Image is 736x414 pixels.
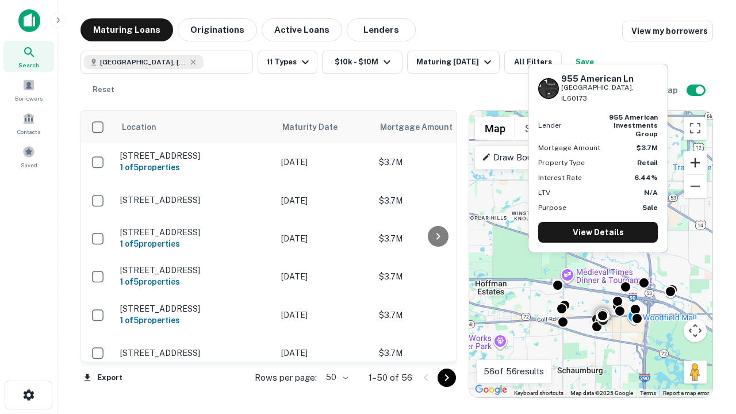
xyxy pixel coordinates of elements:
span: Search [18,60,39,70]
span: Maturity Date [282,120,352,134]
a: Saved [3,141,54,172]
p: Draw Boundary [482,151,554,164]
div: 0 0 [469,111,712,397]
button: Show street map [475,117,515,140]
h6: 1 of 5 properties [120,161,270,174]
span: Location [121,120,156,134]
p: $3.7M [379,194,494,207]
a: Borrowers [3,74,54,105]
p: [DATE] [281,347,367,359]
p: [STREET_ADDRESS] [120,195,270,205]
div: 50 [321,369,350,386]
button: Keyboard shortcuts [514,389,563,397]
p: $3.7M [379,270,494,283]
h6: 1 of 5 properties [120,237,270,250]
button: Show satellite imagery [515,117,572,140]
h6: 1 of 5 properties [120,314,270,327]
a: Search [3,41,54,72]
strong: Sale [642,204,658,212]
button: Reset [85,78,122,101]
a: Contacts [3,108,54,139]
p: Interest Rate [538,172,582,183]
strong: N/A [644,189,658,197]
strong: $3.7M [637,144,658,152]
a: Report a map error [663,390,709,396]
p: Mortgage Amount [538,143,600,153]
th: Maturity Date [275,111,373,143]
a: View Details [538,222,658,243]
a: View my borrowers [622,21,713,41]
button: Active Loans [262,18,342,41]
p: $3.7M [379,232,494,245]
button: $10k - $10M [322,51,402,74]
p: Lender [538,120,562,131]
span: Map data ©2025 Google [570,390,633,396]
span: [GEOGRAPHIC_DATA], [GEOGRAPHIC_DATA] [100,57,186,67]
h6: 955 American Ln [561,74,658,84]
p: Purpose [538,202,566,213]
span: Contacts [17,127,40,136]
button: Lenders [347,18,416,41]
button: Maturing Loans [80,18,173,41]
button: Export [80,369,125,386]
img: capitalize-icon.png [18,9,40,32]
h6: 1 of 5 properties [120,275,270,288]
p: [STREET_ADDRESS] [120,151,270,161]
iframe: Chat Widget [678,322,736,377]
p: $3.7M [379,347,494,359]
p: [DATE] [281,309,367,321]
button: Zoom out [684,175,707,198]
button: Map camera controls [684,319,707,342]
button: All Filters [504,51,562,74]
button: Zoom in [684,151,707,174]
p: $3.7M [379,156,494,168]
a: Open this area in Google Maps (opens a new window) [472,382,510,397]
button: Maturing [DATE] [407,51,500,74]
button: 11 Types [258,51,317,74]
p: [DATE] [281,156,367,168]
strong: 955 american investments group [609,113,658,138]
button: Save your search to get updates of matches that match your search criteria. [566,51,603,74]
p: [GEOGRAPHIC_DATA], IL60173 [561,82,658,104]
button: Go to next page [438,369,456,387]
p: 56 of 56 results [484,365,544,378]
p: [STREET_ADDRESS] [120,227,270,237]
p: [DATE] [281,270,367,283]
span: Saved [21,160,37,170]
p: LTV [538,187,550,198]
p: 1–50 of 56 [369,371,412,385]
div: Maturing [DATE] [416,55,494,69]
p: Property Type [538,158,585,168]
p: $3.7M [379,309,494,321]
th: Mortgage Amount [373,111,500,143]
p: [STREET_ADDRESS] [120,265,270,275]
p: [STREET_ADDRESS] [120,348,270,358]
button: Toggle fullscreen view [684,117,707,140]
p: [STREET_ADDRESS] [120,304,270,314]
button: Originations [178,18,257,41]
a: Terms (opens in new tab) [640,390,656,396]
th: Location [114,111,275,143]
p: [DATE] [281,232,367,245]
img: Google [472,382,510,397]
span: Mortgage Amount [380,120,467,134]
p: [DATE] [281,194,367,207]
strong: Retail [637,159,658,167]
span: Borrowers [15,94,43,103]
strong: 6.44% [634,174,658,182]
p: Rows per page: [255,371,317,385]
